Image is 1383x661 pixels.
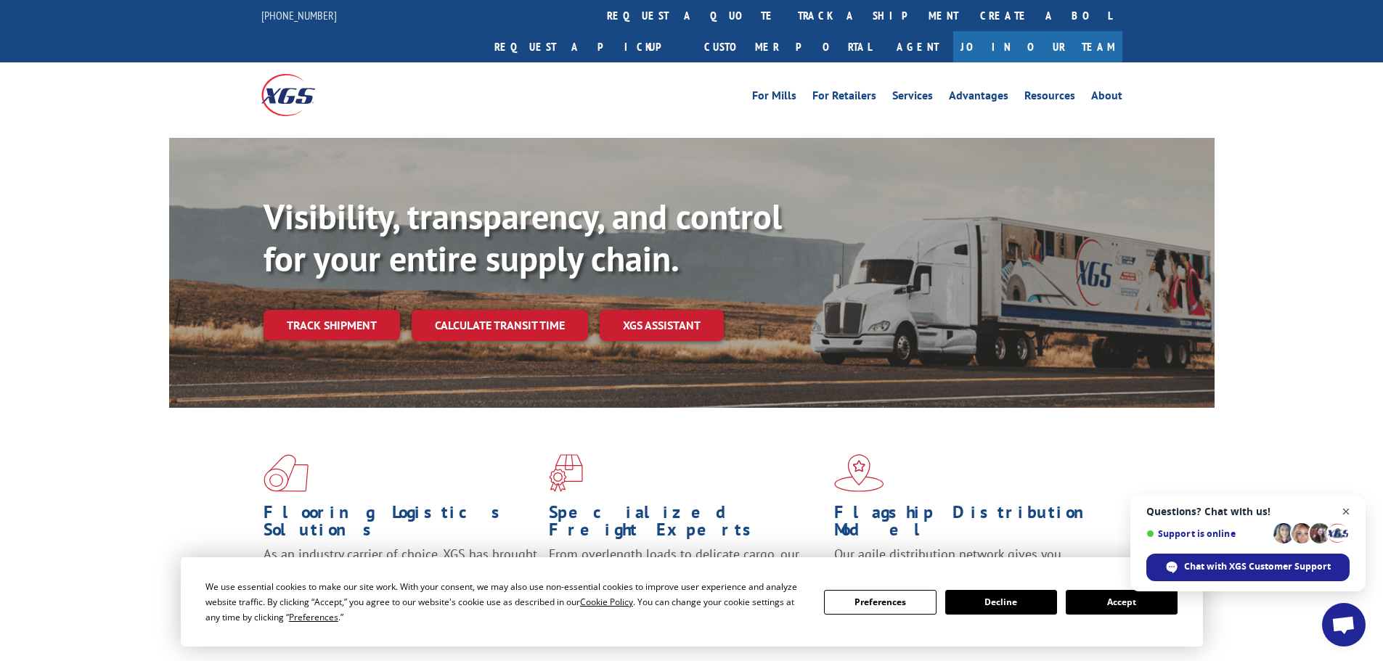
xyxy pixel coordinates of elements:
a: About [1091,90,1122,106]
div: We use essential cookies to make our site work. With your consent, we may also use non-essential ... [205,579,807,625]
span: Close chat [1337,503,1355,521]
img: xgs-icon-flagship-distribution-model-red [834,454,884,492]
b: Visibility, transparency, and control for your entire supply chain. [264,194,782,281]
img: xgs-icon-total-supply-chain-intelligence-red [264,454,309,492]
span: As an industry carrier of choice, XGS has brought innovation and dedication to flooring logistics... [264,546,537,597]
h1: Flooring Logistics Solutions [264,504,538,546]
a: Advantages [949,90,1008,106]
span: Our agile distribution network gives you nationwide inventory management on demand. [834,546,1101,580]
a: For Retailers [812,90,876,106]
a: Services [892,90,933,106]
h1: Specialized Freight Experts [549,504,823,546]
span: Questions? Chat with us! [1146,506,1350,517]
img: xgs-icon-focused-on-flooring-red [549,454,583,492]
button: Accept [1066,590,1178,615]
span: Chat with XGS Customer Support [1184,560,1331,573]
span: Support is online [1146,528,1268,539]
div: Chat with XGS Customer Support [1146,554,1350,581]
a: Join Our Team [953,31,1122,62]
span: Preferences [289,611,338,623]
span: Cookie Policy [580,596,633,608]
p: From overlength loads to delicate cargo, our experienced staff knows the best way to move your fr... [549,546,823,610]
a: Track shipment [264,310,400,340]
a: [PHONE_NUMBER] [261,8,337,22]
a: For Mills [752,90,796,106]
a: Calculate transit time [412,310,588,341]
a: Resources [1024,90,1075,106]
button: Preferences [824,590,936,615]
div: Open chat [1322,603,1366,646]
button: Decline [945,590,1057,615]
a: Customer Portal [693,31,882,62]
div: Cookie Consent Prompt [181,557,1203,646]
a: XGS ASSISTANT [600,310,724,341]
a: Request a pickup [484,31,693,62]
h1: Flagship Distribution Model [834,504,1109,546]
a: Agent [882,31,953,62]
